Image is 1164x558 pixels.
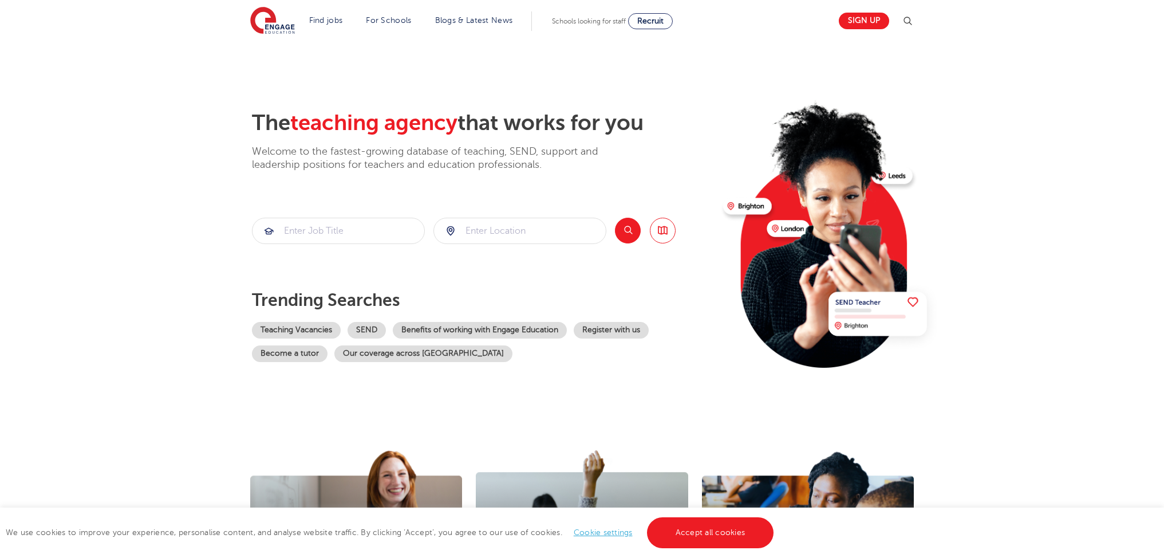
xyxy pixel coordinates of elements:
h2: The that works for you [252,110,714,136]
span: teaching agency [290,111,457,135]
p: Trending searches [252,290,714,311]
a: Recruit [628,13,673,29]
a: Benefits of working with Engage Education [393,322,567,339]
a: Become a tutor [252,345,328,362]
a: Our coverage across [GEOGRAPHIC_DATA] [334,345,512,362]
a: Register with us [574,322,649,339]
button: Search [615,218,641,243]
span: We use cookies to improve your experience, personalise content, and analyse website traffic. By c... [6,528,776,537]
div: Submit [433,218,606,244]
a: Find jobs [309,16,343,25]
input: Submit [252,218,424,243]
a: For Schools [366,16,411,25]
img: Engage Education [250,7,295,36]
span: Schools looking for staff [552,17,626,25]
input: Submit [434,218,606,243]
p: Welcome to the fastest-growing database of teaching, SEND, support and leadership positions for t... [252,145,630,172]
a: Blogs & Latest News [435,16,513,25]
a: Accept all cookies [647,517,774,548]
a: Sign up [839,13,889,29]
a: Cookie settings [574,528,633,537]
span: Recruit [637,17,664,25]
a: Teaching Vacancies [252,322,341,339]
div: Submit [252,218,425,244]
a: SEND [348,322,386,339]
